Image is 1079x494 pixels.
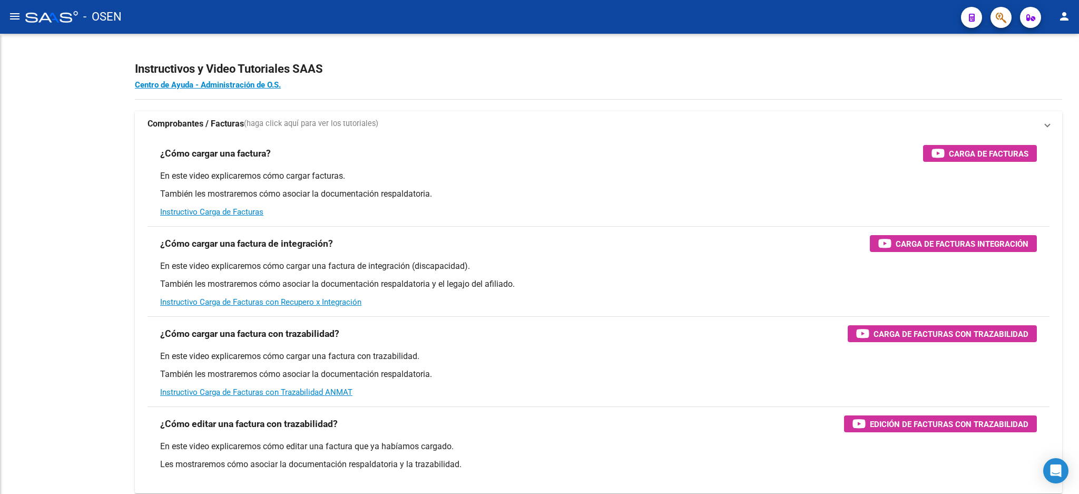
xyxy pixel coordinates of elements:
button: Carga de Facturas con Trazabilidad [848,325,1037,342]
a: Instructivo Carga de Facturas [160,207,263,217]
mat-icon: person [1058,10,1071,23]
span: Carga de Facturas [949,147,1028,160]
span: (haga click aquí para ver los tutoriales) [244,118,378,130]
h3: ¿Cómo cargar una factura con trazabilidad? [160,326,339,341]
h3: ¿Cómo cargar una factura? [160,146,271,161]
p: En este video explicaremos cómo editar una factura que ya habíamos cargado. [160,441,1037,452]
a: Instructivo Carga de Facturas con Trazabilidad ANMAT [160,388,352,397]
p: También les mostraremos cómo asociar la documentación respaldatoria. [160,369,1037,380]
p: También les mostraremos cómo asociar la documentación respaldatoria y el legajo del afiliado. [160,278,1037,290]
p: En este video explicaremos cómo cargar una factura con trazabilidad. [160,351,1037,362]
button: Carga de Facturas [923,145,1037,162]
span: Carga de Facturas con Trazabilidad [874,327,1028,341]
div: Open Intercom Messenger [1043,458,1068,483]
strong: Comprobantes / Facturas [148,118,244,130]
mat-icon: menu [8,10,21,23]
p: En este video explicaremos cómo cargar facturas. [160,170,1037,182]
h2: Instructivos y Video Tutoriales SAAS [135,59,1062,79]
span: Edición de Facturas con Trazabilidad [870,418,1028,431]
a: Centro de Ayuda - Administración de O.S. [135,80,281,90]
span: - OSEN [83,5,122,28]
button: Edición de Facturas con Trazabilidad [844,415,1037,432]
h3: ¿Cómo editar una factura con trazabilidad? [160,416,338,431]
span: Carga de Facturas Integración [896,237,1028,250]
div: Comprobantes / Facturas(haga click aquí para ver los tutoriales) [135,137,1062,493]
a: Instructivo Carga de Facturas con Recupero x Integración [160,297,361,307]
button: Carga de Facturas Integración [870,235,1037,252]
p: Les mostraremos cómo asociar la documentación respaldatoria y la trazabilidad. [160,459,1037,470]
p: En este video explicaremos cómo cargar una factura de integración (discapacidad). [160,260,1037,272]
mat-expansion-panel-header: Comprobantes / Facturas(haga click aquí para ver los tutoriales) [135,111,1062,137]
h3: ¿Cómo cargar una factura de integración? [160,236,333,251]
p: También les mostraremos cómo asociar la documentación respaldatoria. [160,188,1037,200]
